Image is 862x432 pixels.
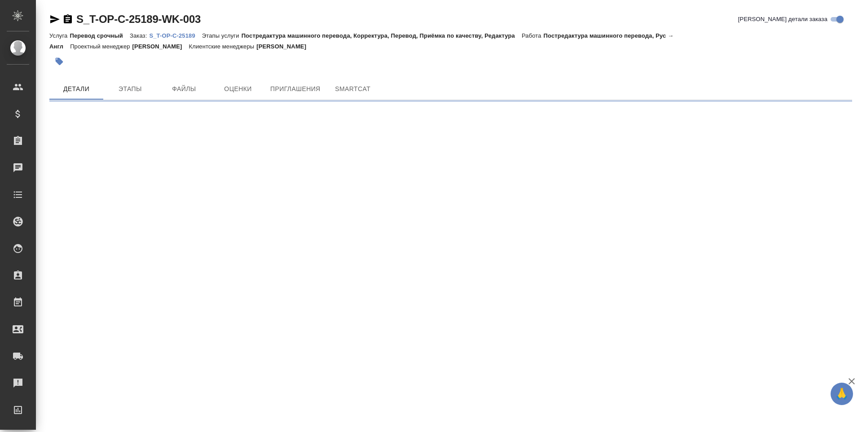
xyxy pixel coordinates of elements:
[70,43,132,50] p: Проектный менеджер
[70,32,130,39] p: Перевод срочный
[130,32,149,39] p: Заказ:
[242,32,522,39] p: Постредактура машинного перевода, Корректура, Перевод, Приёмка по качеству, Редактура
[132,43,189,50] p: [PERSON_NAME]
[49,52,69,71] button: Добавить тэг
[76,13,201,25] a: S_T-OP-C-25189-WK-003
[202,32,242,39] p: Этапы услуги
[49,14,60,25] button: Скопировать ссылку для ЯМессенджера
[49,32,70,39] p: Услуга
[109,83,152,95] span: Этапы
[831,383,853,405] button: 🙏
[149,31,202,39] a: S_T-OP-C-25189
[62,14,73,25] button: Скопировать ссылку
[149,32,202,39] p: S_T-OP-C-25189
[738,15,827,24] span: [PERSON_NAME] детали заказа
[834,384,849,403] span: 🙏
[331,83,374,95] span: SmartCat
[163,83,206,95] span: Файлы
[216,83,259,95] span: Оценки
[55,83,98,95] span: Детали
[522,32,544,39] p: Работа
[256,43,313,50] p: [PERSON_NAME]
[270,83,321,95] span: Приглашения
[189,43,257,50] p: Клиентские менеджеры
